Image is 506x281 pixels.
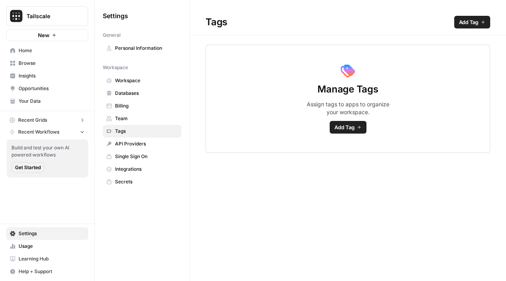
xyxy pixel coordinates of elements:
[6,29,88,41] button: New
[459,18,478,26] span: Add Tag
[6,240,88,253] a: Usage
[103,87,181,100] a: Databases
[103,64,128,71] span: Workspace
[18,117,47,124] span: Recent Grids
[330,121,366,134] button: Add Tag
[103,11,128,21] span: Settings
[115,77,178,84] span: Workspace
[6,95,88,107] a: Your Data
[6,57,88,70] a: Browse
[6,265,88,278] button: Help + Support
[19,268,85,275] span: Help + Support
[454,16,490,28] button: Add Tag
[15,164,41,171] span: Get Started
[6,70,88,82] a: Insights
[103,138,181,150] a: API Providers
[11,144,83,158] span: Build and test your own AI powered workflows
[19,230,85,237] span: Settings
[11,162,44,173] button: Get Started
[115,178,178,185] span: Secrets
[6,44,88,57] a: Home
[6,114,88,126] button: Recent Grids
[115,166,178,173] span: Integrations
[103,32,121,39] span: General
[103,100,181,112] a: Billing
[38,31,49,39] span: New
[103,125,181,138] a: Tags
[103,175,181,188] a: Secrets
[19,255,85,262] span: Learning Hub
[115,153,178,160] span: Single Sign On
[19,60,85,67] span: Browse
[6,6,88,26] button: Workspace: Tailscale
[19,243,85,250] span: Usage
[190,16,506,28] div: Tags
[26,12,74,20] span: Tailscale
[19,85,85,92] span: Opportunities
[115,90,178,97] span: Databases
[103,74,181,87] a: Workspace
[6,253,88,265] a: Learning Hub
[334,123,355,131] span: Add Tag
[115,140,178,147] span: API Providers
[6,126,88,138] button: Recent Workflows
[19,72,85,79] span: Insights
[6,82,88,95] a: Opportunities
[19,47,85,54] span: Home
[115,102,178,109] span: Billing
[103,150,181,163] a: Single Sign On
[103,42,181,55] a: Personal Information
[317,83,378,96] span: Manage Tags
[103,163,181,175] a: Integrations
[115,45,178,52] span: Personal Information
[19,98,85,105] span: Your Data
[103,112,181,125] a: Team
[9,9,23,23] img: Tailscale Logo
[304,100,391,116] span: Assign tags to apps to organize your workspace.
[115,128,178,135] span: Tags
[18,128,59,136] span: Recent Workflows
[115,115,178,122] span: Team
[6,227,88,240] a: Settings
